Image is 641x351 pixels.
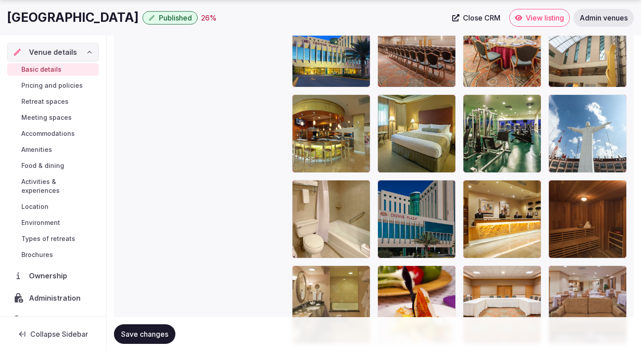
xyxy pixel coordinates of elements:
span: Administration [29,293,84,303]
div: TRCRZ_972223555_P.jpg [548,180,627,258]
span: Basic details [21,65,61,74]
div: TRCRZ_3857629924_P.jpg [463,94,541,173]
a: Accommodations [7,127,99,140]
a: Meeting spaces [7,111,99,124]
span: Activities & experiences [21,177,95,195]
a: View listing [509,9,570,27]
a: Basic details [7,63,99,76]
a: Environment [7,216,99,229]
span: Venue details [29,47,77,57]
div: TRCRZ_4616242795_P.jpg [463,265,541,344]
div: TRCRZ_972224820_P.jpg [548,265,627,344]
span: Ownership [29,270,71,281]
span: Activity log [29,315,72,326]
span: Accommodations [21,129,75,138]
div: TRCRZ_4714864594_P.jpg [292,180,370,258]
span: Meeting spaces [21,113,72,122]
a: Pricing and policies [7,79,99,92]
span: Food & dining [21,161,64,170]
span: Environment [21,218,60,227]
span: Brochures [21,250,53,259]
button: Collapse Sidebar [7,324,99,344]
div: TRCRZ_3857630635_P.jpg [463,180,541,258]
span: View listing [526,13,564,22]
div: TRCRZ_4616242847_P.jpg [377,9,456,87]
span: Types of retreats [21,234,75,243]
button: Save changes [114,324,175,344]
a: Admin venues [573,9,634,27]
a: Activities & experiences [7,175,99,197]
div: TRCRZ_3857593706_P.jpg [292,9,370,87]
a: Brochures [7,249,99,261]
div: TRCRZ_3857593375_P.jpg [377,94,456,173]
div: TRCRZ_3857593300_P.jpg [548,94,627,173]
div: TRCRZ_3895214205_P.jpg [292,94,370,173]
a: Ownership [7,266,99,285]
a: Amenities [7,143,99,156]
a: Activity log [7,311,99,330]
div: TRCRZ_4616251099_P.jpg [463,9,541,87]
div: TRCRZ_972223559_P.jpg [377,180,456,258]
div: TRCRZ_972223916_P.jpg [292,265,370,344]
a: Close CRM [447,9,506,27]
button: Published [142,11,198,24]
span: Save changes [121,330,168,339]
span: Close CRM [463,13,500,22]
a: Retreat spaces [7,95,99,108]
h1: [GEOGRAPHIC_DATA] [7,9,139,26]
div: 26 % [201,12,217,23]
a: Food & dining [7,159,99,172]
a: Types of retreats [7,233,99,245]
a: Location [7,200,99,213]
a: Administration [7,289,99,307]
span: Retreat spaces [21,97,69,106]
span: Admin venues [580,13,628,22]
button: 26% [201,12,217,23]
span: Location [21,202,49,211]
div: TRCRZ_1580383722_P.jpg [377,265,456,344]
span: Pricing and policies [21,81,83,90]
div: TRCRZ_3895105114_P.jpg [548,9,627,87]
span: Amenities [21,145,52,154]
span: Published [159,13,192,22]
span: Collapse Sidebar [30,330,88,339]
